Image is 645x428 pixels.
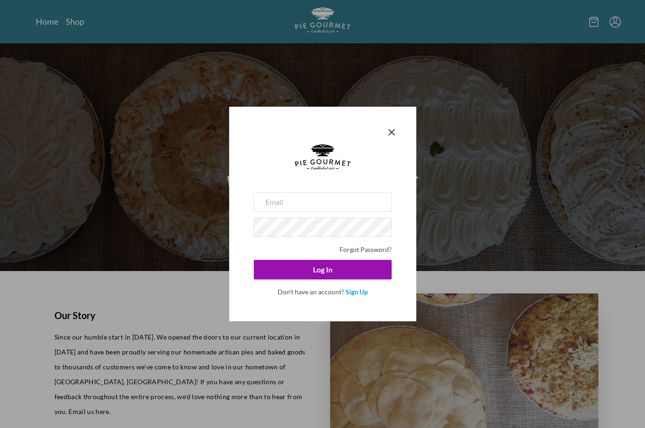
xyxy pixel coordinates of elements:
span: Don't have an account? [278,288,344,296]
a: Sign Up [346,288,368,296]
button: Close panel [386,127,397,138]
input: Email [254,192,392,212]
a: Forgot Password? [339,245,392,253]
button: Log In [254,260,392,279]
